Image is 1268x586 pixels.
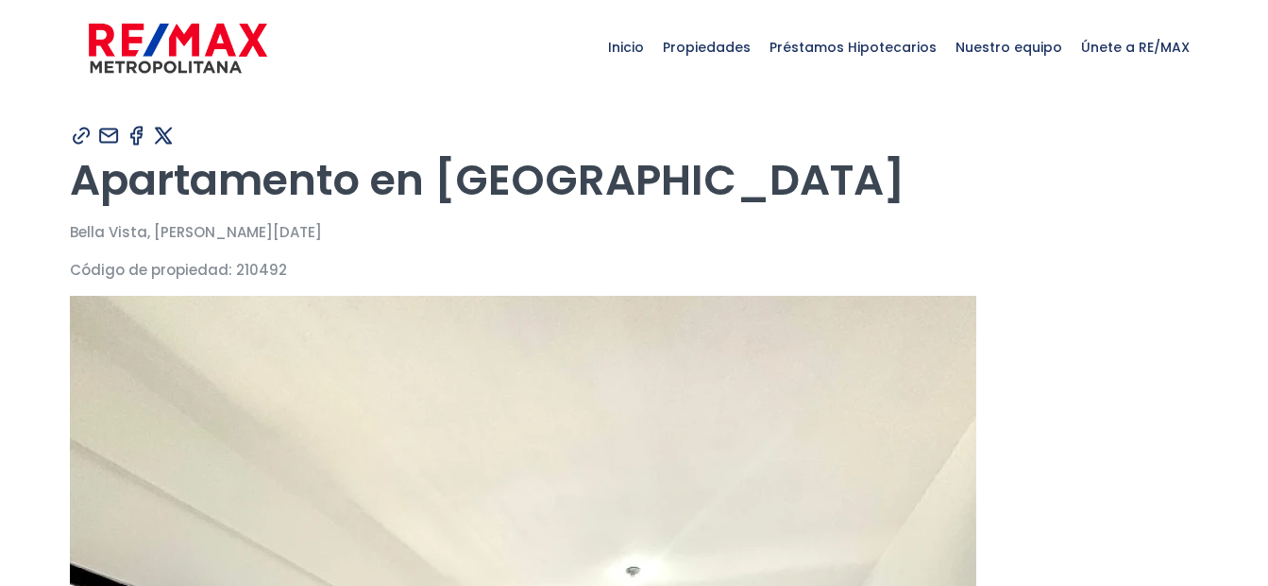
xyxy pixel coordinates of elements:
h1: Apartamento en [GEOGRAPHIC_DATA] [70,154,1199,206]
p: Bella Vista, [PERSON_NAME][DATE] [70,220,1199,244]
img: remax-metropolitana-logo [89,20,267,77]
span: Únete a RE/MAX [1072,19,1199,76]
span: Código de propiedad: [70,260,232,280]
span: Propiedades [653,19,760,76]
span: 210492 [236,260,287,280]
img: Compartir [97,124,121,147]
img: Compartir [125,124,148,147]
img: Compartir [152,124,176,147]
img: Compartir [70,124,93,147]
span: Inicio [599,19,653,76]
span: Nuestro equipo [946,19,1072,76]
span: Préstamos Hipotecarios [760,19,946,76]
